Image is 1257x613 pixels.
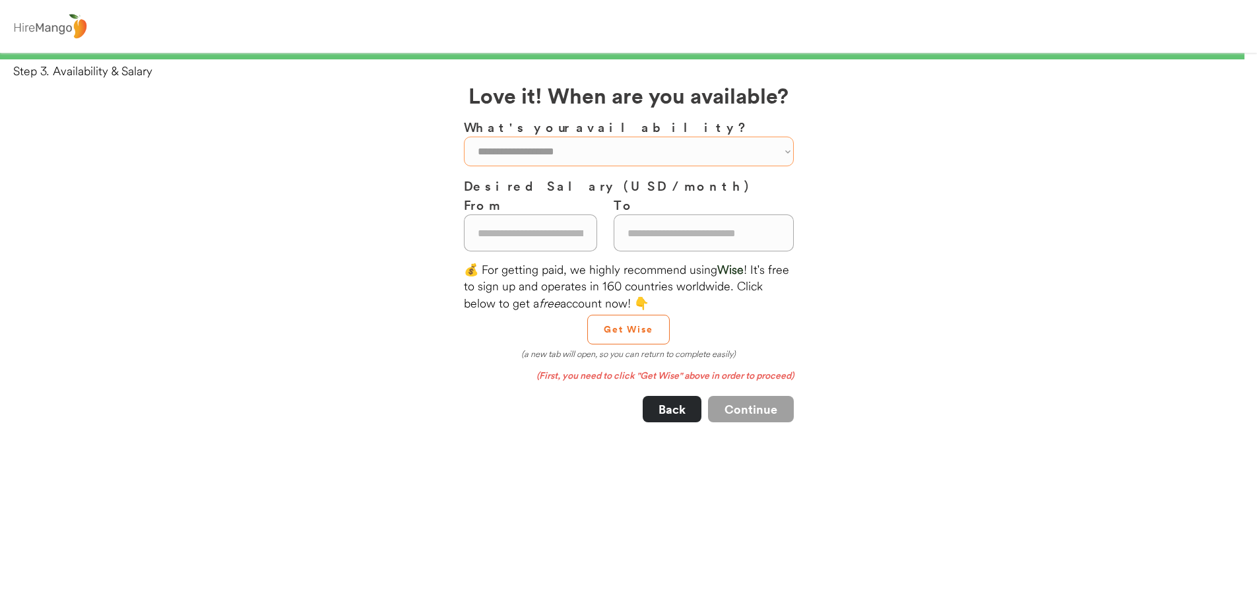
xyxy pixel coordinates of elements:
[13,63,1257,79] div: Step 3. Availability & Salary
[464,117,794,137] h3: What's your availability?
[643,396,701,422] button: Back
[464,176,794,195] h3: Desired Salary (USD / month)
[708,396,794,422] button: Continue
[614,195,794,214] h3: To
[521,348,736,359] em: (a new tab will open, so you can return to complete easily)
[587,315,670,344] button: Get Wise
[468,79,789,111] h2: Love it! When are you available?
[536,369,794,382] em: (First, you need to click "Get Wise" above in order to proceed)
[539,296,560,311] em: free
[3,53,1254,59] div: 99%
[717,262,744,277] font: Wise
[464,261,794,311] div: 💰 For getting paid, we highly recommend using ! It's free to sign up and operates in 160 countrie...
[464,195,597,214] h3: From
[10,11,90,42] img: logo%20-%20hiremango%20gray.png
